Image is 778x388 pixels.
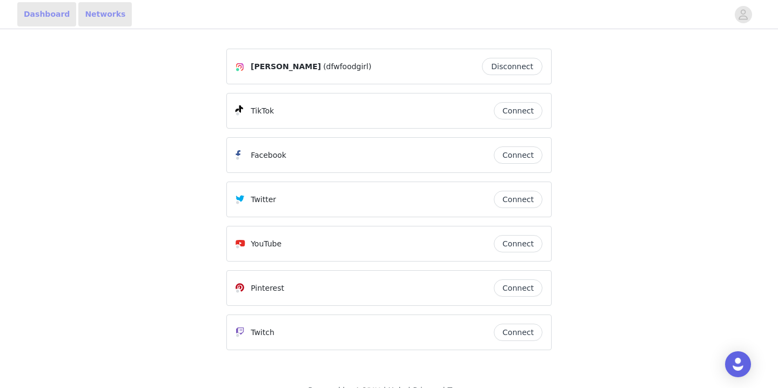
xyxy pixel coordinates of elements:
p: Pinterest [251,283,284,294]
button: Connect [494,279,542,297]
button: Disconnect [482,58,542,75]
a: Networks [78,2,132,26]
div: avatar [738,6,748,23]
button: Connect [494,102,542,119]
img: Instagram Icon [236,63,244,71]
span: [PERSON_NAME] [251,61,321,72]
button: Connect [494,324,542,341]
button: Connect [494,146,542,164]
button: Connect [494,235,542,252]
p: YouTube [251,238,281,250]
a: Dashboard [17,2,76,26]
p: Facebook [251,150,286,161]
p: Twitter [251,194,276,205]
button: Connect [494,191,542,208]
p: Twitch [251,327,274,338]
div: Open Intercom Messenger [725,351,751,377]
p: TikTok [251,105,274,117]
span: (dfwfoodgirl) [323,61,371,72]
